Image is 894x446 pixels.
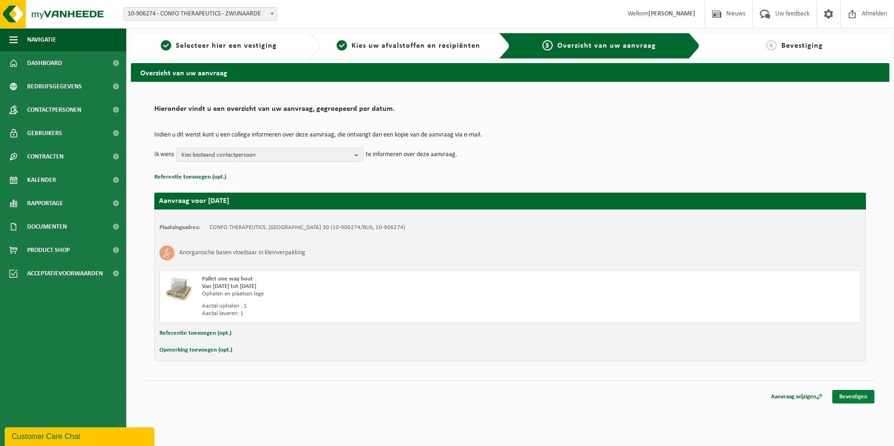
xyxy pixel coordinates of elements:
[5,425,156,446] iframe: chat widget
[27,145,64,168] span: Contracten
[325,40,492,51] a: 2Kies uw afvalstoffen en recipiënten
[159,327,231,339] button: Referentie toevoegen (opt.)
[176,42,277,50] span: Selecteer hier een vestiging
[179,245,305,260] h3: Anorganische basen vloeibaar in kleinverpakking
[159,224,200,230] strong: Plaatsingsadres:
[649,10,695,17] strong: [PERSON_NAME]
[27,98,81,122] span: Contactpersonen
[202,290,548,298] div: Ophalen en plaatsen lege
[542,40,553,50] span: 3
[154,132,866,138] p: Indien u dit wenst kunt u een collega informeren over deze aanvraag, die ontvangt dan een kopie v...
[27,238,70,262] span: Product Shop
[202,302,548,310] div: Aantal ophalen : 1
[124,7,277,21] span: 10-906274 - CONFO THERAPEUTICS - ZWIJNAARDE
[27,28,56,51] span: Navigatie
[154,105,866,118] h2: Hieronder vindt u een overzicht van uw aanvraag, gegroepeerd per datum.
[766,40,777,50] span: 4
[181,148,351,162] span: Kies bestaand contactpersoon
[27,75,82,98] span: Bedrijfsgegevens
[832,390,874,403] a: Bevestigen
[27,51,62,75] span: Dashboard
[159,344,232,356] button: Opmerking toevoegen (opt.)
[27,192,63,215] span: Rapportage
[352,42,480,50] span: Kies uw afvalstoffen en recipiënten
[366,148,457,162] p: te informeren over deze aanvraag.
[27,122,62,145] span: Gebruikers
[136,40,302,51] a: 1Selecteer hier een vestiging
[202,283,256,289] strong: Van [DATE] tot [DATE]
[131,63,889,81] h2: Overzicht van uw aanvraag
[557,42,656,50] span: Overzicht van uw aanvraag
[154,148,174,162] p: Ik wens
[764,390,829,403] a: Aanvraag wijzigen
[337,40,347,50] span: 2
[154,171,226,183] button: Referentie toevoegen (opt.)
[202,310,548,317] div: Aantal leveren: 1
[159,197,229,205] strong: Aanvraag voor [DATE]
[209,224,405,231] td: CONFO THERAPEUTICS, [GEOGRAPHIC_DATA] 30 (10-906274/BUS, 10-906274)
[781,42,823,50] span: Bevestiging
[161,40,171,50] span: 1
[27,168,56,192] span: Kalender
[27,262,103,285] span: Acceptatievoorwaarden
[27,215,67,238] span: Documenten
[176,148,363,162] button: Kies bestaand contactpersoon
[202,276,253,282] span: Pallet one way hout
[165,275,193,303] img: LP-PA-00000-WDN-11.png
